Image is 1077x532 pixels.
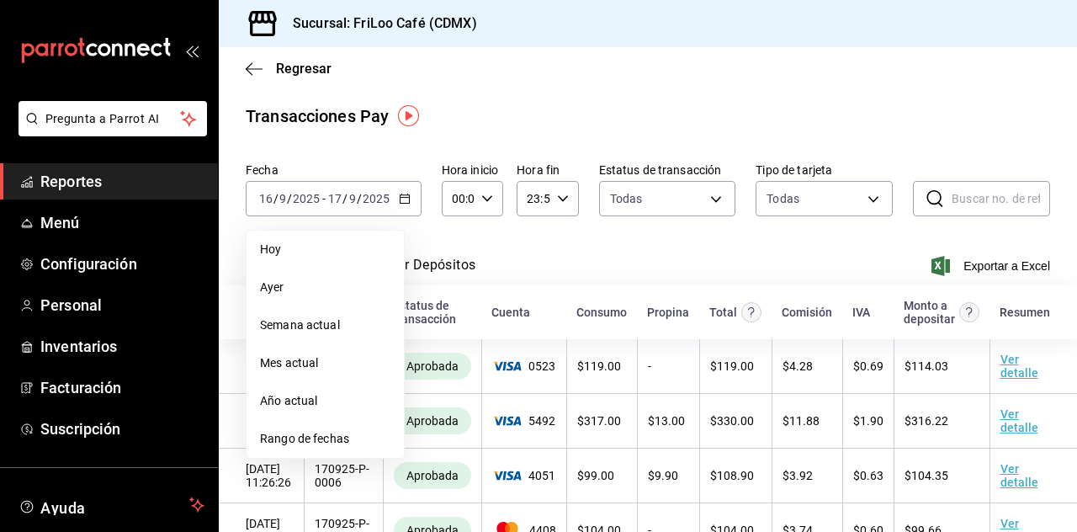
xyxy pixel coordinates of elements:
span: $ 4.28 [783,359,813,373]
button: Ver Depósitos [389,257,476,285]
span: Menú [40,211,204,234]
input: -- [279,192,287,205]
h3: Sucursal: FriLoo Café (CDMX) [279,13,477,34]
input: ---- [292,192,321,205]
button: Pregunta a Parrot AI [19,101,207,136]
div: Consumo [576,306,627,319]
span: 5492 [492,414,556,428]
label: Estatus de transacción [599,164,736,176]
svg: Este es el monto resultante del total pagado menos comisión e IVA. Esta será la parte que se depo... [959,302,979,322]
span: Pregunta a Parrot AI [45,110,181,128]
span: $ 317.00 [577,414,621,428]
span: $ 119.00 [710,359,754,373]
div: Cuenta [491,306,530,319]
label: Tipo de tarjeta [756,164,893,176]
span: / [287,192,292,205]
span: Rango de fechas [260,430,390,448]
label: Hora inicio [442,164,503,176]
span: $ 0.63 [853,469,883,482]
span: Hoy [260,241,390,258]
span: Ayuda [40,495,183,515]
img: Tooltip marker [398,105,419,126]
span: 0523 [492,359,556,373]
div: Transacciones Pay [246,104,389,129]
span: Suscripción [40,418,204,440]
span: $ 316.22 [905,414,948,428]
span: $ 114.03 [905,359,948,373]
button: Regresar [246,61,332,77]
span: Semana actual [260,317,390,334]
span: $ 0.69 [853,359,883,373]
span: Inventarios [40,335,204,358]
span: Ayer [260,279,390,296]
label: Hora fin [517,164,578,176]
div: Total [709,306,737,319]
span: $ 11.88 [783,414,820,428]
a: Ver detalle [1000,353,1038,380]
span: $ 99.00 [577,469,614,482]
span: $ 1.90 [853,414,883,428]
span: Año actual [260,392,390,410]
div: Estatus de transacción [393,299,471,326]
span: $ 3.92 [783,469,813,482]
span: $ 119.00 [577,359,621,373]
input: -- [327,192,342,205]
div: Comisión [782,306,832,319]
input: -- [348,192,357,205]
span: Reportes [40,170,204,193]
span: $ 104.35 [905,469,948,482]
span: Aprobada [400,469,465,482]
div: Transacciones cobradas de manera exitosa. [394,407,471,434]
span: Todas [610,190,643,207]
td: [DATE] 13:18:55 [219,394,304,449]
span: $ 13.00 [648,414,685,428]
span: / [273,192,279,205]
span: Configuración [40,253,204,275]
span: Aprobada [400,359,465,373]
input: -- [258,192,273,205]
span: Aprobada [400,414,465,428]
div: Monto a depositar [904,299,955,326]
td: 170925-P-0006 [304,449,383,503]
div: IVA [852,306,870,319]
a: Ver detalle [1000,407,1038,434]
span: Personal [40,294,204,317]
span: $ 108.90 [710,469,754,482]
svg: Este monto equivale al total pagado por el comensal antes de aplicar Comisión e IVA. [741,302,761,322]
div: Transacciones cobradas de manera exitosa. [394,462,471,489]
div: Resumen [1000,306,1050,319]
input: Buscar no. de referencia [952,182,1050,215]
span: Regresar [276,61,332,77]
label: Fecha [246,164,422,176]
span: - [322,192,326,205]
span: / [342,192,348,205]
td: [DATE] 14:13:46 [219,339,304,394]
input: ---- [362,192,390,205]
span: Mes actual [260,354,390,372]
button: Exportar a Excel [935,256,1050,276]
td: - [637,339,699,394]
span: 4051 [492,469,556,482]
div: Propina [647,306,689,319]
a: Pregunta a Parrot AI [12,122,207,140]
span: Facturación [40,376,204,399]
button: open_drawer_menu [185,44,199,57]
span: / [357,192,362,205]
div: Transacciones cobradas de manera exitosa. [394,353,471,380]
span: $ 9.90 [648,469,678,482]
td: [DATE] 11:26:26 [219,449,304,503]
a: Ver detalle [1000,462,1038,489]
div: Todas [767,190,799,207]
span: $ 330.00 [710,414,754,428]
